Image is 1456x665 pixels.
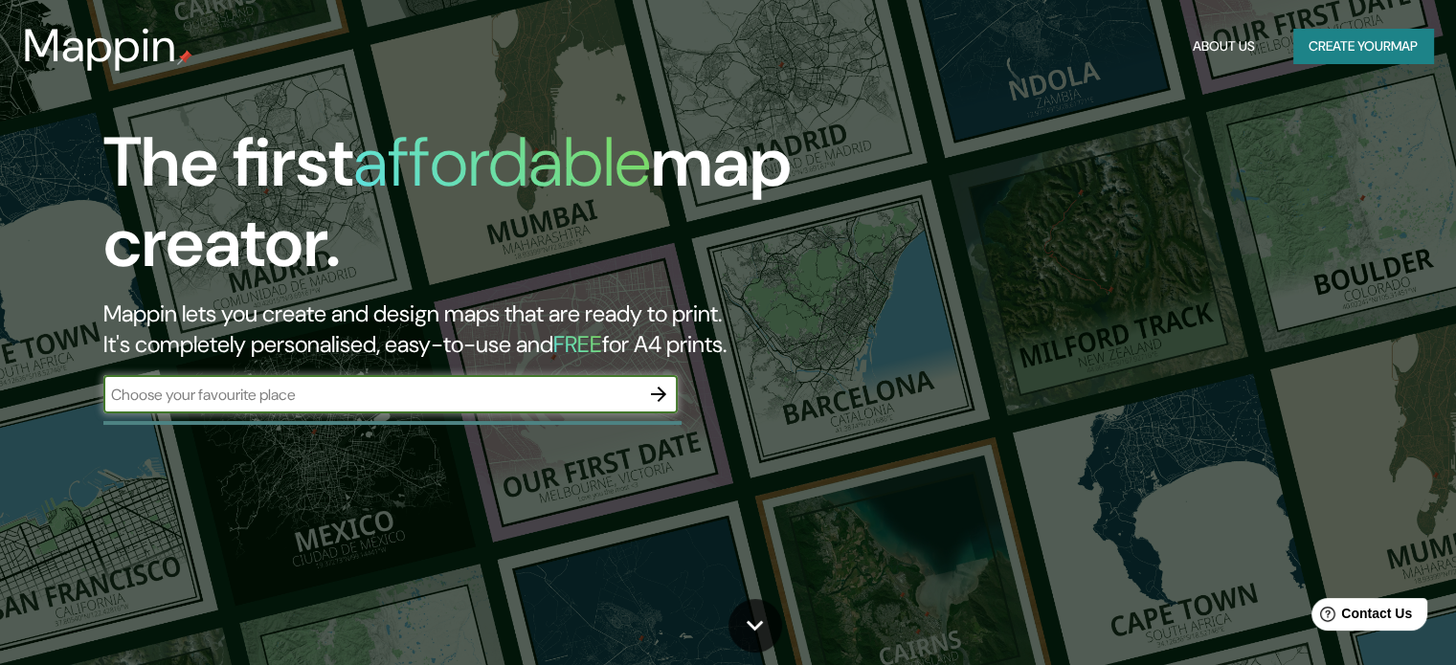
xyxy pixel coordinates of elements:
button: About Us [1185,29,1263,64]
iframe: Help widget launcher [1286,590,1435,644]
img: mappin-pin [177,50,192,65]
h3: Mappin [23,19,177,73]
h1: affordable [353,118,651,207]
h5: FREE [553,329,602,359]
input: Choose your favourite place [103,384,639,406]
h1: The first map creator. [103,122,832,299]
button: Create yourmap [1293,29,1433,64]
h2: Mappin lets you create and design maps that are ready to print. It's completely personalised, eas... [103,299,832,360]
